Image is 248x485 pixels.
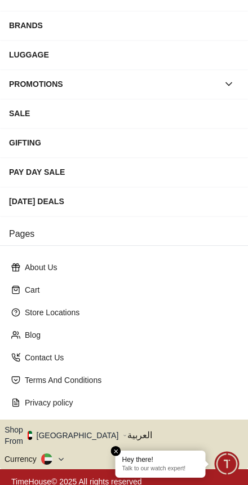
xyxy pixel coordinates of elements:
[5,453,41,465] div: Currency
[122,465,199,473] p: Talk to our watch expert!
[127,429,243,442] span: العربية
[9,103,239,124] div: SALE
[25,397,232,408] p: Privacy policy
[25,374,232,386] p: Terms And Conditions
[215,452,240,477] div: Chat Widget
[25,352,232,363] p: Contact Us
[9,133,239,153] div: GIFTING
[25,307,232,318] p: Store Locations
[122,455,199,464] div: Hey there!
[9,45,239,65] div: LUGGAGE
[25,262,232,273] p: About Us
[127,424,243,447] button: العربية
[25,284,232,296] p: Cart
[9,162,239,182] div: PAY DAY SALE
[111,446,121,456] em: Close tooltip
[9,191,239,211] div: [DATE] DEALS
[28,431,32,440] img: United Arab Emirates
[5,424,127,447] button: Shop From[GEOGRAPHIC_DATA]
[9,15,239,36] div: BRANDS
[25,329,232,341] p: Blog
[9,74,219,94] div: PROMOTIONS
